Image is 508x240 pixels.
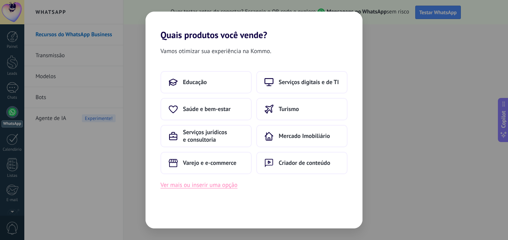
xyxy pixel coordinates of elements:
[279,79,339,86] span: Serviços digitais e de TI
[160,125,252,147] button: Serviços jurídicos e consultoria
[256,98,348,120] button: Turismo
[183,129,244,144] span: Serviços jurídicos e consultoria
[160,46,271,56] span: Vamos otimizar sua experiência na Kommo.
[279,159,330,167] span: Criador de conteúdo
[183,79,207,86] span: Educação
[256,71,348,93] button: Serviços digitais e de TI
[160,71,252,93] button: Educação
[160,98,252,120] button: Saúde e bem-estar
[256,152,348,174] button: Criador de conteúdo
[146,12,362,40] h2: Quais produtos você vende?
[160,180,238,190] button: Ver mais ou inserir uma opção
[183,105,230,113] span: Saúde e bem-estar
[279,105,299,113] span: Turismo
[160,152,252,174] button: Varejo e e-commerce
[183,159,236,167] span: Varejo e e-commerce
[279,132,330,140] span: Mercado Imobiliário
[256,125,348,147] button: Mercado Imobiliário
